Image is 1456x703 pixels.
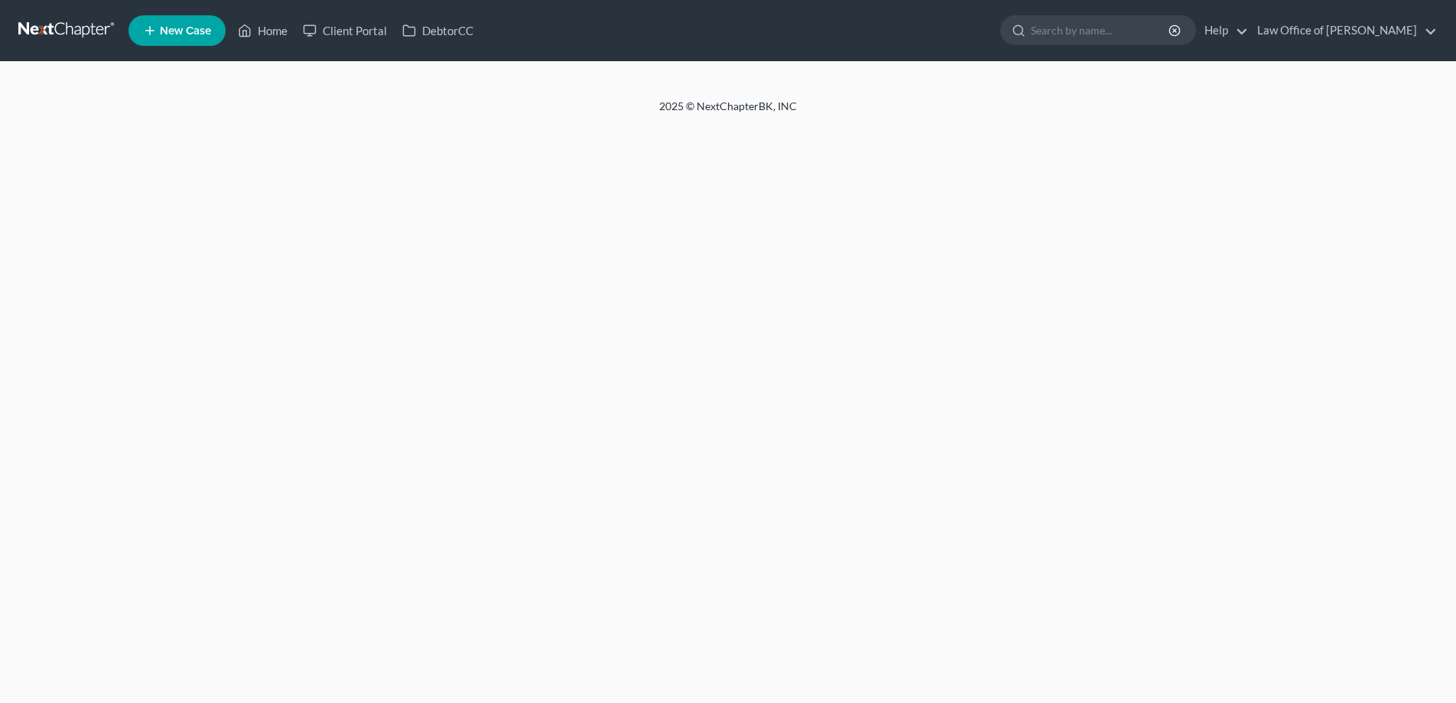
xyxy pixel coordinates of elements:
a: DebtorCC [395,17,481,44]
a: Help [1197,17,1248,44]
span: New Case [160,25,211,37]
div: 2025 © NextChapterBK, INC [292,99,1164,126]
a: Home [230,17,295,44]
input: Search by name... [1031,16,1171,44]
a: Client Portal [295,17,395,44]
a: Law Office of [PERSON_NAME] [1250,17,1437,44]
